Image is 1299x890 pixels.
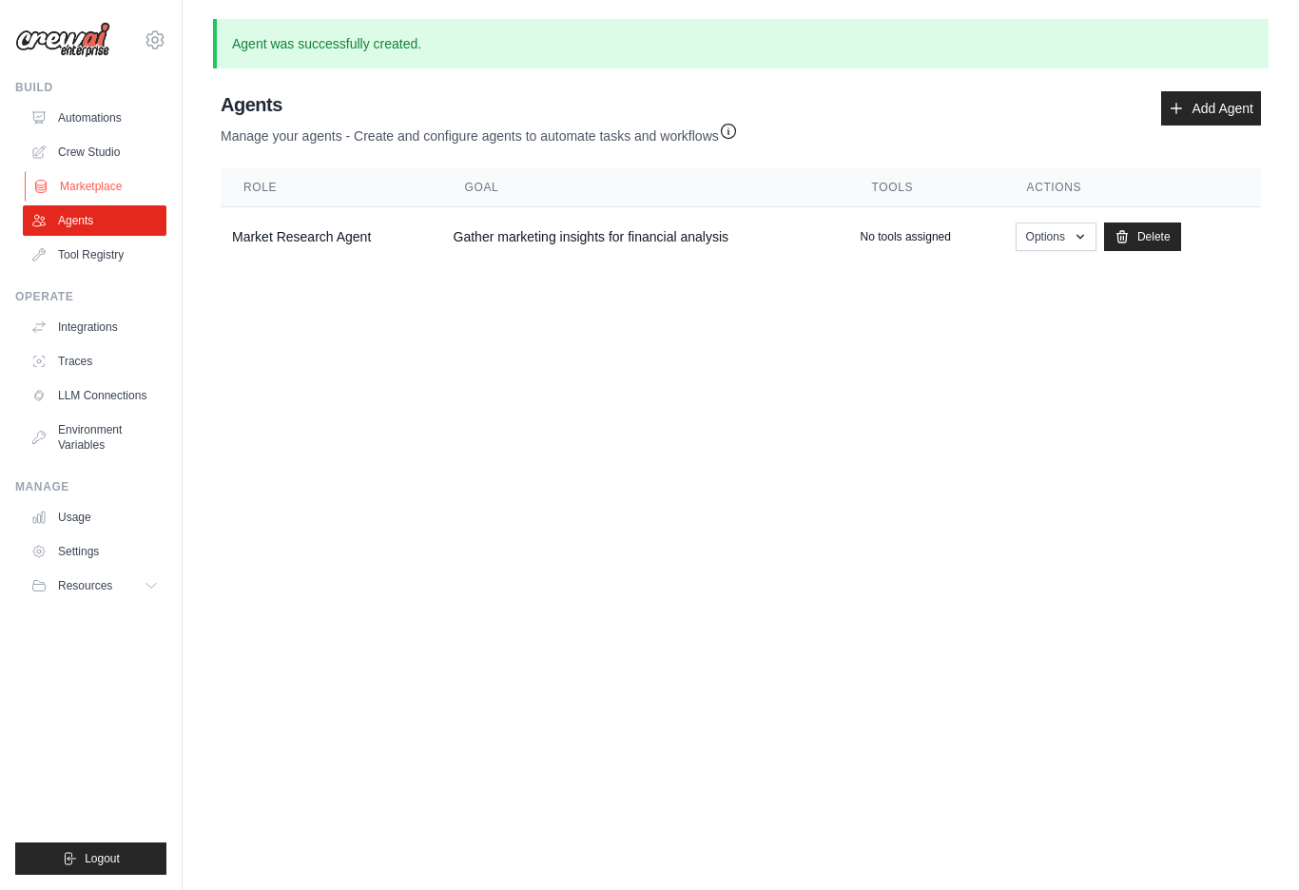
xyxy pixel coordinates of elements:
[23,380,166,411] a: LLM Connections
[1016,222,1096,251] button: Options
[15,80,166,95] div: Build
[58,578,112,593] span: Resources
[85,851,120,866] span: Logout
[1161,91,1261,126] a: Add Agent
[23,536,166,567] a: Settings
[23,240,166,270] a: Tool Registry
[23,103,166,133] a: Automations
[23,346,166,377] a: Traces
[442,207,849,267] td: Gather marketing insights for financial analysis
[221,168,442,207] th: Role
[221,91,738,118] h2: Agents
[849,168,1004,207] th: Tools
[861,229,951,244] p: No tools assigned
[23,312,166,342] a: Integrations
[213,19,1269,68] p: Agent was successfully created.
[23,415,166,460] a: Environment Variables
[15,289,166,304] div: Operate
[15,22,110,58] img: Logo
[442,168,849,207] th: Goal
[23,205,166,236] a: Agents
[23,502,166,532] a: Usage
[23,137,166,167] a: Crew Studio
[1104,222,1181,251] a: Delete
[221,118,738,145] p: Manage your agents - Create and configure agents to automate tasks and workflows
[1004,168,1261,207] th: Actions
[25,171,168,202] a: Marketplace
[15,479,166,494] div: Manage
[23,571,166,601] button: Resources
[15,842,166,875] button: Logout
[221,207,442,267] td: Market Research Agent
